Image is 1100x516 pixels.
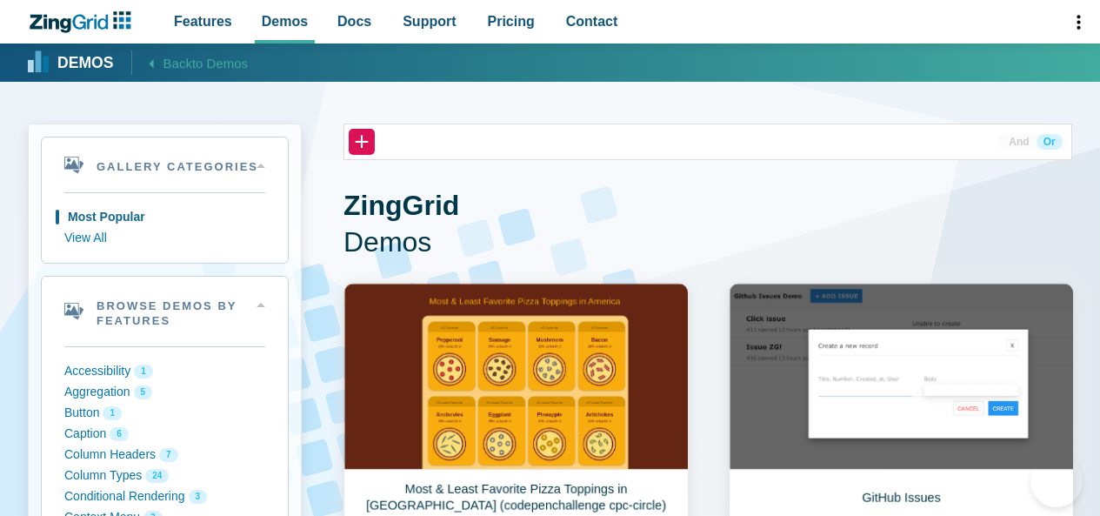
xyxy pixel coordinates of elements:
[192,56,248,70] span: to Demos
[42,277,288,346] summary: Browse Demos By Features
[1037,134,1063,150] button: Or
[488,10,535,33] span: Pricing
[403,10,456,33] span: Support
[64,361,265,382] button: Accessibility 1
[566,10,618,33] span: Contact
[64,445,265,466] button: Column Headers 7
[57,56,114,71] strong: Demos
[64,466,265,486] button: Column Types 24
[1030,455,1083,507] iframe: Toggle Customer Support
[64,403,265,424] button: Button 1
[1002,134,1036,150] button: And
[64,486,265,507] button: Conditional Rendering 3
[64,207,265,228] button: Most Popular
[42,137,288,192] summary: Gallery Categories
[343,224,1072,261] span: Demos
[131,50,249,74] a: Backto Demos
[343,190,459,221] strong: ZingGrid
[163,52,249,74] span: Back
[349,129,375,155] button: +
[64,424,265,445] button: Caption 6
[174,10,232,33] span: Features
[262,10,308,33] span: Demos
[64,228,265,249] button: View All
[30,50,114,76] a: Demos
[337,10,371,33] span: Docs
[28,11,140,33] a: ZingChart Logo. Click to return to the homepage
[64,382,265,403] button: Aggregation 5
